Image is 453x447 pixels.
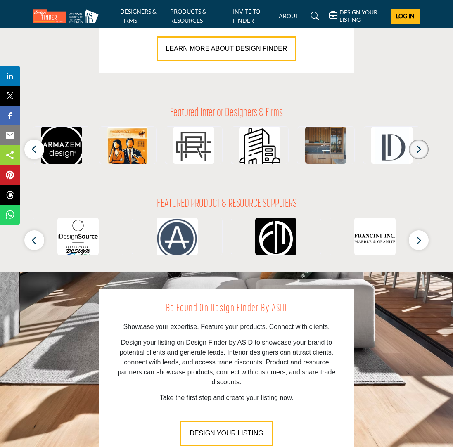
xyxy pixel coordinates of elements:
[170,106,283,121] h2: Featured Interior Designers & Firms
[190,430,263,437] span: DESIGN YOUR LISTING
[173,127,214,168] img: Clark Richardson Architects
[120,8,157,24] a: DESIGNERS & FIRMS
[239,127,280,168] img: ALFAROB Inc
[391,9,420,24] button: Log In
[57,218,99,259] img: iDesignSource.com by International Design Source
[303,9,325,23] a: Search
[339,9,384,24] h5: DESIGN YOUR LISTING
[117,301,336,317] h2: Be Found on Design Finder by ASID
[255,218,296,259] img: Fordham Marble Company
[180,421,273,446] button: DESIGN YOUR LISTING
[233,8,260,24] a: INVITE TO FINDER
[305,127,346,168] img: Mise en Place Design
[33,9,103,23] img: Site Logo
[279,12,299,19] a: ABOUT
[157,197,296,211] h2: FEATURED PRODUCT & RESOURCE SUPPLIERS
[117,393,336,403] p: Take the first step and create your listing now.
[117,322,336,332] p: Showcase your expertise. Feature your products. Connect with clients.
[157,218,198,259] img: AROS
[157,36,297,61] button: LEARN MORE ABOUT DESIGN FINDER
[371,127,413,168] img: Layered Dimensions Interior Design
[117,338,336,387] p: Design your listing on Design Finder by ASID to showcase your brand to potential clients and gene...
[396,12,415,19] span: Log In
[170,8,206,24] a: PRODUCTS & RESOURCES
[107,127,148,168] img: Kazdal Home LLC
[329,9,384,24] div: DESIGN YOUR LISTING
[354,218,396,259] img: Francini Incorporated
[41,127,82,168] img: Studio Ad
[166,45,287,52] span: LEARN MORE ABOUT DESIGN FINDER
